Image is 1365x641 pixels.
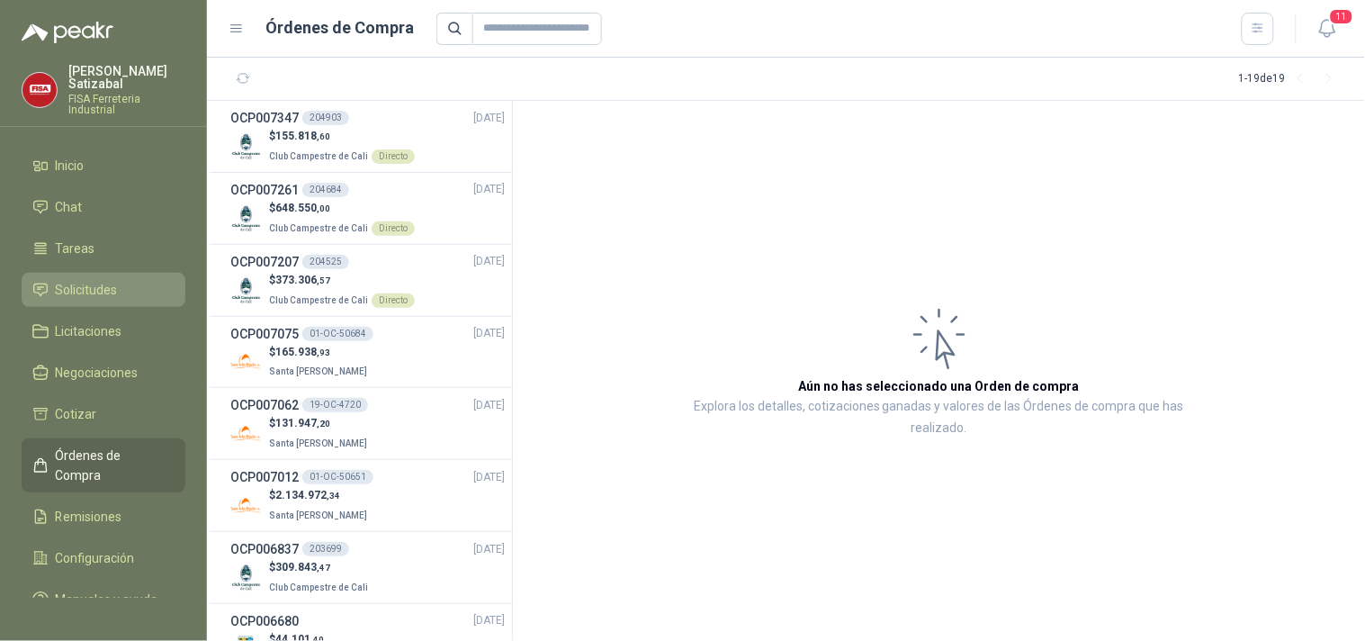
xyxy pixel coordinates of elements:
span: [DATE] [473,397,505,414]
span: 11 [1329,8,1354,25]
span: Órdenes de Compra [56,446,168,485]
span: Solicitudes [56,280,118,300]
div: Directo [372,149,415,164]
span: Remisiones [56,507,122,527]
div: 19-OC-4720 [302,398,368,412]
img: Company Logo [22,73,57,107]
a: OCP007261204684[DATE] Company Logo$648.550,00Club Campestre de CaliDirecto [230,180,505,237]
div: 1 - 19 de 19 [1239,65,1343,94]
span: Configuración [56,548,135,568]
span: Manuales y ayuda [56,590,158,609]
span: ,60 [317,131,330,141]
span: Cotizar [56,404,97,424]
a: Solicitudes [22,273,185,307]
span: Licitaciones [56,321,122,341]
div: 204903 [302,111,349,125]
p: $ [269,415,371,432]
h3: OCP007075 [230,324,299,344]
span: Chat [56,197,83,217]
div: 203699 [302,542,349,556]
span: Club Campestre de Cali [269,295,368,305]
span: ,34 [327,491,340,501]
a: OCP00707501-OC-50684[DATE] Company Logo$165.938,93Santa [PERSON_NAME] [230,324,505,381]
a: Manuales y ayuda [22,582,185,617]
h3: OCP006680 [230,611,299,631]
a: OCP007207204525[DATE] Company Logo$373.306,57Club Campestre de CaliDirecto [230,252,505,309]
a: Licitaciones [22,314,185,348]
h3: OCP007012 [230,467,299,487]
div: Directo [372,221,415,236]
p: $ [269,128,415,145]
a: Tareas [22,231,185,266]
a: OCP00706219-OC-4720[DATE] Company Logo$131.947,20Santa [PERSON_NAME] [230,395,505,452]
span: 165.938 [275,346,330,358]
p: $ [269,487,371,504]
span: [DATE] [473,325,505,342]
img: Company Logo [230,203,262,234]
span: 2.134.972 [275,489,340,501]
span: 648.550 [275,202,330,214]
p: $ [269,200,415,217]
img: Company Logo [230,562,262,593]
a: OCP007347204903[DATE] Company Logo$155.818,60Club Campestre de CaliDirecto [230,108,505,165]
span: 155.818 [275,130,330,142]
span: [DATE] [473,181,505,198]
span: 373.306 [275,274,330,286]
div: Directo [372,293,415,308]
a: Remisiones [22,500,185,534]
a: Chat [22,190,185,224]
p: $ [269,344,371,361]
span: Club Campestre de Cali [269,223,368,233]
span: [DATE] [473,253,505,270]
p: Explora los detalles, cotizaciones ganadas y valores de las Órdenes de compra que has realizado. [693,396,1185,439]
p: $ [269,559,372,576]
span: 309.843 [275,561,330,573]
span: Santa [PERSON_NAME] [269,510,367,520]
span: [DATE] [473,469,505,486]
h3: OCP007347 [230,108,299,128]
p: [PERSON_NAME] Satizabal [68,65,185,90]
span: Club Campestre de Cali [269,151,368,161]
img: Company Logo [230,275,262,306]
img: Company Logo [230,346,262,377]
span: [DATE] [473,541,505,558]
img: Logo peakr [22,22,113,43]
span: Tareas [56,239,95,258]
span: ,93 [317,348,330,357]
a: Configuración [22,541,185,575]
div: 204525 [302,255,349,269]
span: 131.947 [275,417,330,429]
h3: Aún no has seleccionado una Orden de compra [799,376,1080,396]
span: [DATE] [473,110,505,127]
span: Santa [PERSON_NAME] [269,366,367,376]
a: OCP006837203699[DATE] Company Logo$309.843,47Club Campestre de Cali [230,539,505,596]
a: Negociaciones [22,356,185,390]
h3: OCP007062 [230,395,299,415]
p: $ [269,272,415,289]
span: Inicio [56,156,85,176]
span: ,20 [317,419,330,429]
button: 11 [1311,13,1343,45]
p: FISA Ferreteria Industrial [68,94,185,115]
a: OCP00701201-OC-50651[DATE] Company Logo$2.134.972,34Santa [PERSON_NAME] [230,467,505,524]
h3: OCP007207 [230,252,299,272]
div: 01-OC-50651 [302,470,373,484]
span: [DATE] [473,612,505,629]
h3: OCP006837 [230,539,299,559]
h1: Órdenes de Compra [266,15,415,41]
a: Inicio [22,149,185,183]
span: ,00 [317,203,330,213]
span: Negociaciones [56,363,139,383]
div: 204684 [302,183,349,197]
span: Club Campestre de Cali [269,582,368,592]
div: 01-OC-50684 [302,327,373,341]
a: Órdenes de Compra [22,438,185,492]
h3: OCP007261 [230,180,299,200]
a: Cotizar [22,397,185,431]
span: ,47 [317,563,330,573]
span: ,57 [317,275,330,285]
img: Company Logo [230,490,262,521]
img: Company Logo [230,131,262,162]
img: Company Logo [230,418,262,449]
span: Santa [PERSON_NAME] [269,438,367,448]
